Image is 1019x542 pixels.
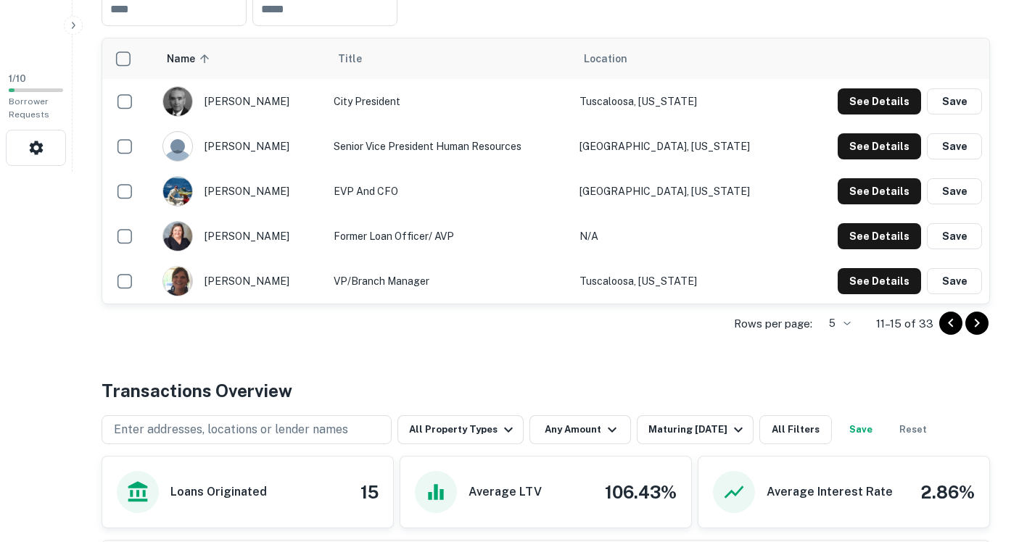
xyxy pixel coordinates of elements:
[838,88,921,114] button: See Details
[469,483,542,501] h6: Average LTV
[838,133,921,159] button: See Details
[162,266,320,296] div: [PERSON_NAME]
[637,415,754,444] button: Maturing [DATE]
[818,313,853,334] div: 5
[838,415,884,444] button: Save your search to get updates of matches that match your search criteria.
[397,415,524,444] button: All Property Types
[838,223,921,249] button: See Details
[939,312,962,335] button: Go to previous page
[155,38,327,79] th: Name
[759,415,832,444] button: All Filters
[838,268,921,294] button: See Details
[927,223,982,249] button: Save
[584,50,627,67] span: Location
[965,312,989,335] button: Go to next page
[9,73,26,84] span: 1 / 10
[360,479,379,505] h4: 15
[102,378,292,404] h4: Transactions Overview
[572,79,796,124] td: Tuscaloosa, [US_STATE]
[162,221,320,251] div: [PERSON_NAME]
[163,222,192,251] img: 1735940346735
[326,124,572,169] td: Senior Vice President Human Resources
[572,259,796,304] td: Tuscaloosa, [US_STATE]
[648,421,747,438] div: Maturing [DATE]
[170,483,267,501] h6: Loans Originated
[162,176,320,207] div: [PERSON_NAME]
[163,267,192,296] img: 1666898260970
[326,214,572,259] td: Former Loan Officer/ AVP
[326,38,572,79] th: Title
[529,415,631,444] button: Any Amount
[890,415,936,444] button: Reset
[163,87,192,116] img: 1516544781549
[572,124,796,169] td: [GEOGRAPHIC_DATA], [US_STATE]
[734,315,812,333] p: Rows per page:
[326,259,572,304] td: VP/Branch Manager
[338,50,381,67] span: Title
[326,169,572,214] td: EVP and CFO
[162,131,320,162] div: [PERSON_NAME]
[572,169,796,214] td: [GEOGRAPHIC_DATA], [US_STATE]
[102,415,392,444] button: Enter addresses, locations or lender names
[326,79,572,124] td: City President
[920,479,975,505] h4: 2.86%
[163,132,192,161] img: 9c8pery4andzj6ohjkjp54ma2
[102,38,989,304] div: scrollable content
[572,214,796,259] td: N/A
[572,38,796,79] th: Location
[162,86,320,117] div: [PERSON_NAME]
[838,178,921,204] button: See Details
[767,483,893,501] h6: Average Interest Rate
[927,268,982,294] button: Save
[927,133,982,159] button: Save
[927,178,982,204] button: Save
[163,177,192,206] img: 1516247072973
[167,50,214,67] span: Name
[605,479,677,505] h4: 106.43%
[9,96,49,120] span: Borrower Requests
[946,426,1019,496] iframe: Chat Widget
[114,421,348,438] p: Enter addresses, locations or lender names
[876,315,933,333] p: 11–15 of 33
[927,88,982,114] button: Save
